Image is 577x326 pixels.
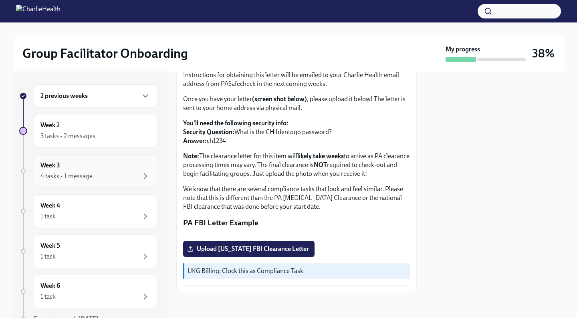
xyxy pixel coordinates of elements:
h3: 38% [532,46,555,61]
a: Week 34 tasks • 1 message [19,154,157,188]
strong: (screen shot below) [252,95,307,103]
p: We know that there are several compliance tasks that look and feel similar. Please note that this... [183,185,410,211]
span: Experience ends [34,315,99,323]
span: Upload [US_STATE] FBI Clearance Letter [189,245,309,253]
strong: Note: [183,152,199,160]
div: 1 task [40,252,56,261]
p: What is the CH Identogo password? ch1234 [183,119,410,145]
h6: Week 5 [40,241,60,250]
label: Upload [US_STATE] FBI Clearance Letter [183,241,315,257]
strong: NOT [314,161,327,169]
strong: likely take weeks [297,152,344,160]
strong: My progress [446,45,480,54]
div: 1 task [40,212,56,221]
p: Instructions for obtaining this letter will be emailed to your Charlie Health email address from ... [183,71,410,88]
div: 1 task [40,292,56,301]
p: The clearance letter for this item will to arrive as PA clearance processing times may vary. The ... [183,152,410,178]
a: Week 23 tasks • 2 messages [19,114,157,148]
h6: 2 previous weeks [40,92,88,100]
a: Week 51 task [19,234,157,268]
div: 3 tasks • 2 messages [40,132,95,141]
strong: Security Question: [183,128,234,136]
p: PA FBI Letter Example [183,218,410,228]
p: UKG Billing: Clock this as Compliance Task [188,267,407,275]
div: 2 previous weeks [34,84,157,108]
a: Week 41 task [19,194,157,228]
p: Once you have your letter , please upload it below! The letter is sent to your home address via p... [183,95,410,112]
img: CharlieHealth [16,5,61,18]
strong: [DATE] [78,315,99,323]
strong: Answer: [183,137,207,145]
strong: You'll need the following security info: [183,119,288,127]
div: 4 tasks • 1 message [40,172,93,181]
h6: Week 2 [40,121,60,130]
h2: Group Facilitator Onboarding [22,45,188,61]
h6: Week 4 [40,201,60,210]
h6: Week 6 [40,281,60,290]
a: Week 61 task [19,275,157,308]
h6: Week 3 [40,161,60,170]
